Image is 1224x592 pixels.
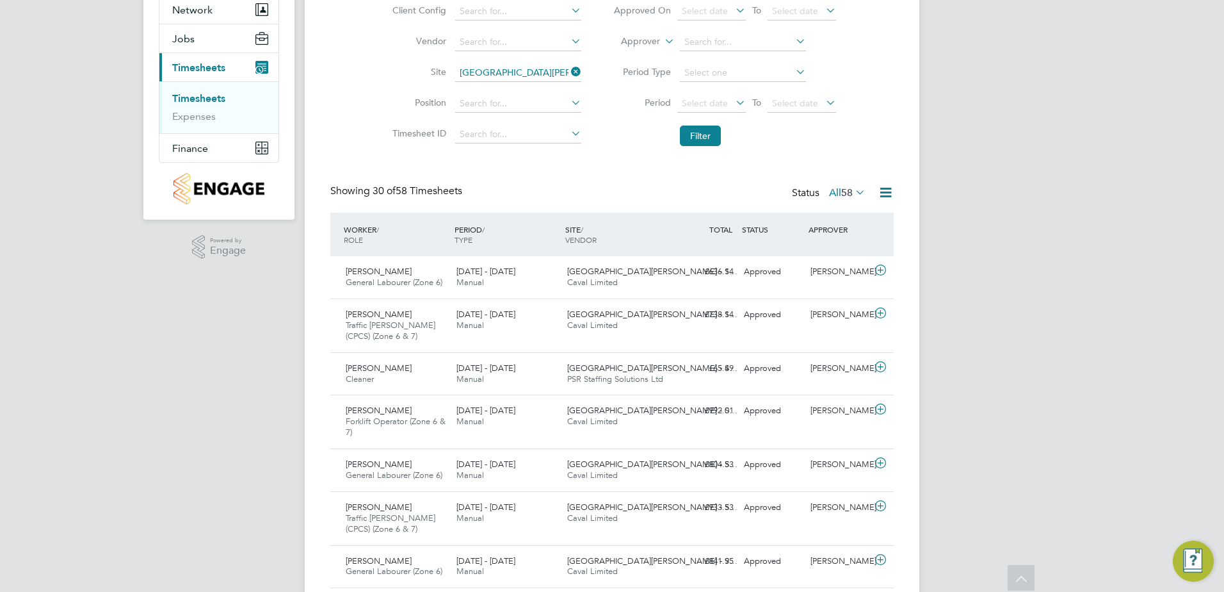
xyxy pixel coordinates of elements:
[389,35,446,47] label: Vendor
[451,218,562,251] div: PERIOD
[805,261,872,283] div: [PERSON_NAME]
[682,5,728,17] span: Select date
[346,416,446,438] span: Forklift Operator (Zone 6 & 7)
[456,320,484,331] span: Manual
[739,358,805,379] div: Approved
[567,555,737,566] span: [GEOGRAPHIC_DATA][PERSON_NAME] - S…
[739,551,805,572] div: Approved
[172,142,208,154] span: Finance
[159,24,278,53] button: Jobs
[709,224,732,234] span: TOTAL
[680,33,806,51] input: Search for...
[346,555,412,566] span: [PERSON_NAME]
[672,454,739,475] div: £804.53
[346,470,442,481] span: General Labourer (Zone 6)
[613,4,671,16] label: Approved On
[682,97,728,109] span: Select date
[567,405,737,416] span: [GEOGRAPHIC_DATA][PERSON_NAME] - S…
[159,81,278,133] div: Timesheets
[562,218,673,251] div: SITE
[829,186,866,199] label: All
[567,470,618,481] span: Caval Limited
[373,185,396,197] span: 30 of
[672,358,739,379] div: £65.49
[455,95,581,113] input: Search for...
[346,320,435,341] span: Traffic [PERSON_NAME] (CPCS) (Zone 6 & 7)
[456,363,515,374] span: [DATE] - [DATE]
[346,513,435,534] span: Traffic [PERSON_NAME] (CPCS) (Zone 6 & 7)
[672,304,739,325] div: £738.14
[210,235,246,246] span: Powered by
[389,97,446,108] label: Position
[739,497,805,518] div: Approved
[373,185,462,197] span: 58 Timesheets
[456,502,515,513] span: [DATE] - [DATE]
[739,218,805,241] div: STATUS
[772,5,818,17] span: Select date
[739,261,805,283] div: Approved
[330,185,465,198] div: Showing
[172,33,195,45] span: Jobs
[456,459,515,470] span: [DATE] - [DATE]
[456,405,515,416] span: [DATE] - [DATE]
[456,374,484,384] span: Manual
[455,234,472,245] span: TYPE
[748,2,765,19] span: To
[739,454,805,475] div: Approved
[567,513,618,523] span: Caval Limited
[159,173,279,204] a: Go to home page
[389,4,446,16] label: Client Config
[456,555,515,566] span: [DATE] - [DATE]
[567,320,618,331] span: Caval Limited
[602,35,660,48] label: Approver
[567,374,663,384] span: PSR Staffing Solutions Ltd
[805,400,872,422] div: [PERSON_NAME]
[346,277,442,288] span: General Labourer (Zone 6)
[389,127,446,139] label: Timesheet ID
[1173,541,1214,582] button: Engage Resource Center
[346,566,442,577] span: General Labourer (Zone 6)
[581,224,583,234] span: /
[344,234,363,245] span: ROLE
[613,97,671,108] label: Period
[748,94,765,111] span: To
[680,126,721,146] button: Filter
[567,459,737,470] span: [GEOGRAPHIC_DATA][PERSON_NAME] - S…
[455,126,581,144] input: Search for...
[739,400,805,422] div: Approved
[805,454,872,475] div: [PERSON_NAME]
[841,186,853,199] span: 58
[567,309,737,320] span: [GEOGRAPHIC_DATA][PERSON_NAME] - S…
[805,551,872,572] div: [PERSON_NAME]
[672,497,739,518] div: £933.53
[455,64,581,82] input: Search for...
[192,235,246,259] a: Powered byEngage
[346,502,412,513] span: [PERSON_NAME]
[805,304,872,325] div: [PERSON_NAME]
[172,4,213,16] span: Network
[805,218,872,241] div: APPROVER
[456,266,515,277] span: [DATE] - [DATE]
[672,400,739,422] div: £992.01
[792,185,868,202] div: Status
[456,513,484,523] span: Manual
[159,53,278,81] button: Timesheets
[210,245,246,256] span: Engage
[376,224,379,234] span: /
[805,497,872,518] div: [PERSON_NAME]
[456,309,515,320] span: [DATE] - [DATE]
[805,358,872,379] div: [PERSON_NAME]
[567,502,737,513] span: [GEOGRAPHIC_DATA][PERSON_NAME] - S…
[173,173,264,204] img: countryside-properties-logo-retina.png
[172,110,216,122] a: Expenses
[455,33,581,51] input: Search for...
[389,66,446,78] label: Site
[739,304,805,325] div: Approved
[567,416,618,427] span: Caval Limited
[567,566,618,577] span: Caval Limited
[346,309,412,320] span: [PERSON_NAME]
[672,261,739,283] div: £636.14
[172,62,225,74] span: Timesheets
[482,224,485,234] span: /
[346,363,412,374] span: [PERSON_NAME]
